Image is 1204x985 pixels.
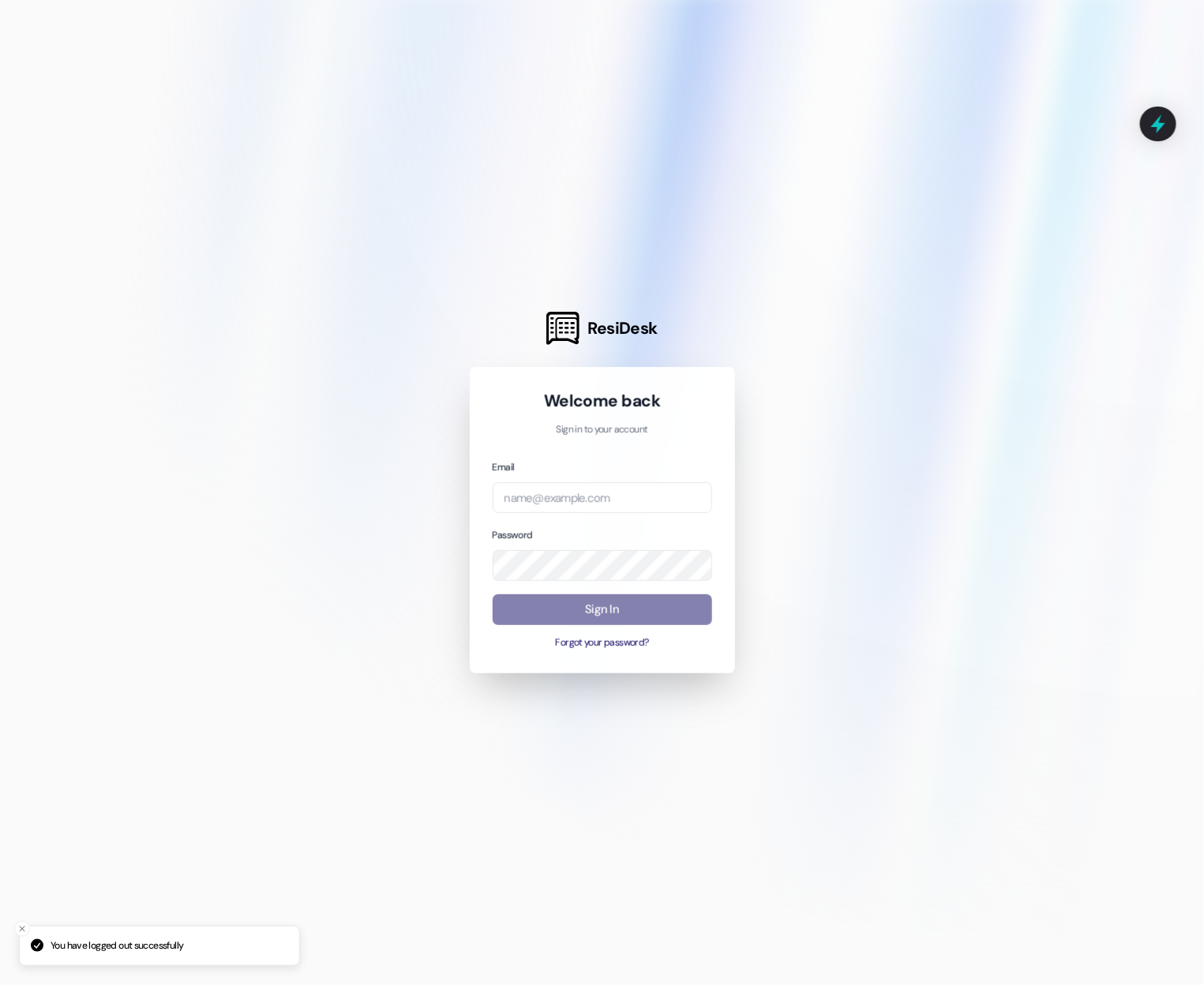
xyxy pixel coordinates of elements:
span: ResiDesk [587,317,658,339]
p: Sign in to your account [493,423,712,437]
h1: Welcome back [493,390,712,412]
p: You have logged out successfully [51,939,183,953]
button: Forgot your password? [493,636,712,650]
label: Email [493,461,515,474]
input: name@example.com [493,482,712,513]
button: Sign In [493,594,712,625]
img: ResiDesk Logo [546,312,579,345]
button: Close toast [14,921,30,937]
label: Password [493,529,533,541]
